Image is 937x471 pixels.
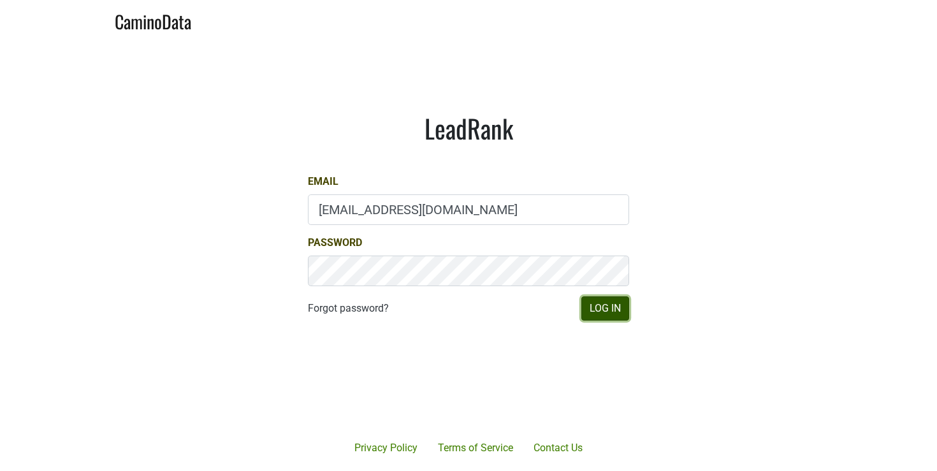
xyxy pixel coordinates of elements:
[523,435,593,461] a: Contact Us
[308,235,362,250] label: Password
[308,301,389,316] a: Forgot password?
[308,113,629,143] h1: LeadRank
[428,435,523,461] a: Terms of Service
[308,174,338,189] label: Email
[581,296,629,321] button: Log In
[344,435,428,461] a: Privacy Policy
[115,5,191,35] a: CaminoData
